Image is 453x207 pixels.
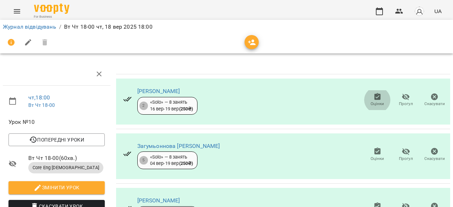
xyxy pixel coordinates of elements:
[8,181,105,194] button: Змінити урок
[34,15,69,19] span: For Business
[64,23,153,31] p: Вт Чт 18-00 чт, 18 вер 2025 18:00
[28,165,103,171] span: Core Eng [DEMOGRAPHIC_DATA]
[8,133,105,146] button: Попередні уроки
[59,23,61,31] li: /
[3,23,450,31] nav: breadcrumb
[424,156,445,162] span: Скасувати
[139,156,148,165] div: 5
[28,94,50,101] a: чт , 18:00
[137,88,180,94] a: [PERSON_NAME]
[150,99,193,112] div: «Solo» — 8 занять 16 вер - 19 вер
[399,156,413,162] span: Прогул
[399,101,413,107] span: Прогул
[139,102,148,110] div: 2
[3,23,56,30] a: Журнал відвідувань
[434,7,442,15] span: UA
[34,4,69,14] img: Voopty Logo
[14,183,99,192] span: Змінити урок
[371,101,384,107] span: Оцінки
[137,143,220,149] a: Загумьоннова [PERSON_NAME]
[363,90,392,110] button: Оцінки
[28,154,105,162] span: Вт Чт 18-00 ( 60 хв. )
[371,156,384,162] span: Оцінки
[392,90,420,110] button: Прогул
[414,6,424,16] img: avatar_s.png
[28,102,55,108] a: Вт Чт 18-00
[137,197,180,204] a: [PERSON_NAME]
[150,154,193,167] div: «Solo» — 8 занять 04 вер - 19 вер
[431,5,445,18] button: UA
[8,118,105,126] span: Урок №10
[363,145,392,165] button: Оцінки
[179,161,193,166] b: ( 250 ₴ )
[8,3,25,20] button: Menu
[424,101,445,107] span: Скасувати
[14,136,99,144] span: Попередні уроки
[392,145,420,165] button: Прогул
[420,90,449,110] button: Скасувати
[179,106,193,111] b: ( 250 ₴ )
[420,145,449,165] button: Скасувати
